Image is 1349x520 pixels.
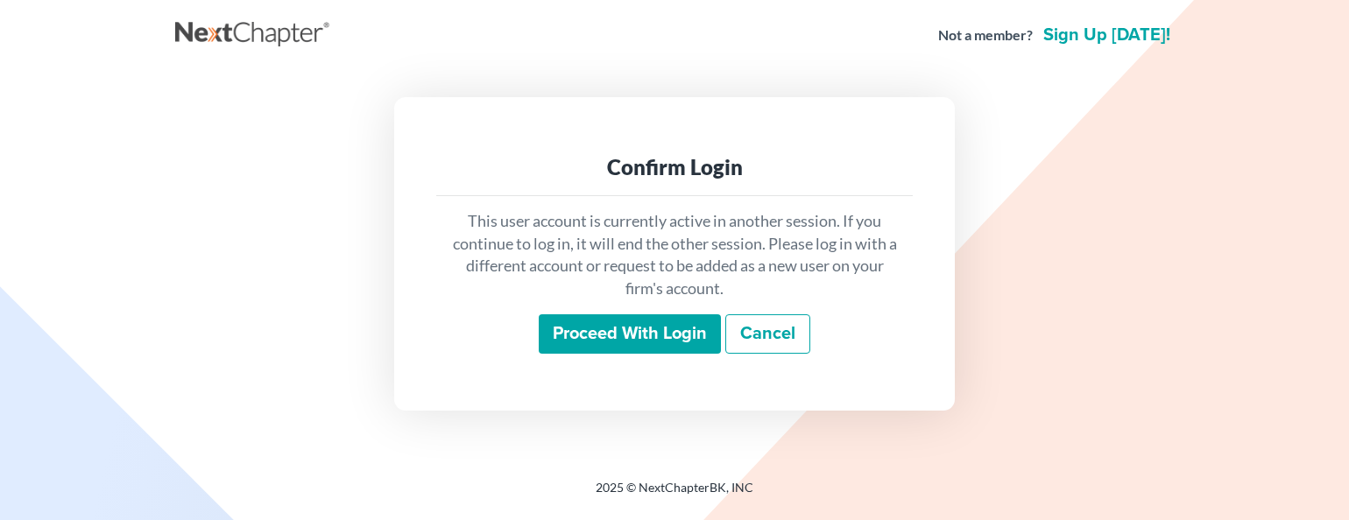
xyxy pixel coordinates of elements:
strong: Not a member? [938,25,1033,46]
div: Confirm Login [450,153,899,181]
input: Proceed with login [539,314,721,355]
a: Sign up [DATE]! [1040,26,1174,44]
a: Cancel [725,314,810,355]
div: 2025 © NextChapterBK, INC [175,479,1174,510]
p: This user account is currently active in another session. If you continue to log in, it will end ... [450,210,899,300]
